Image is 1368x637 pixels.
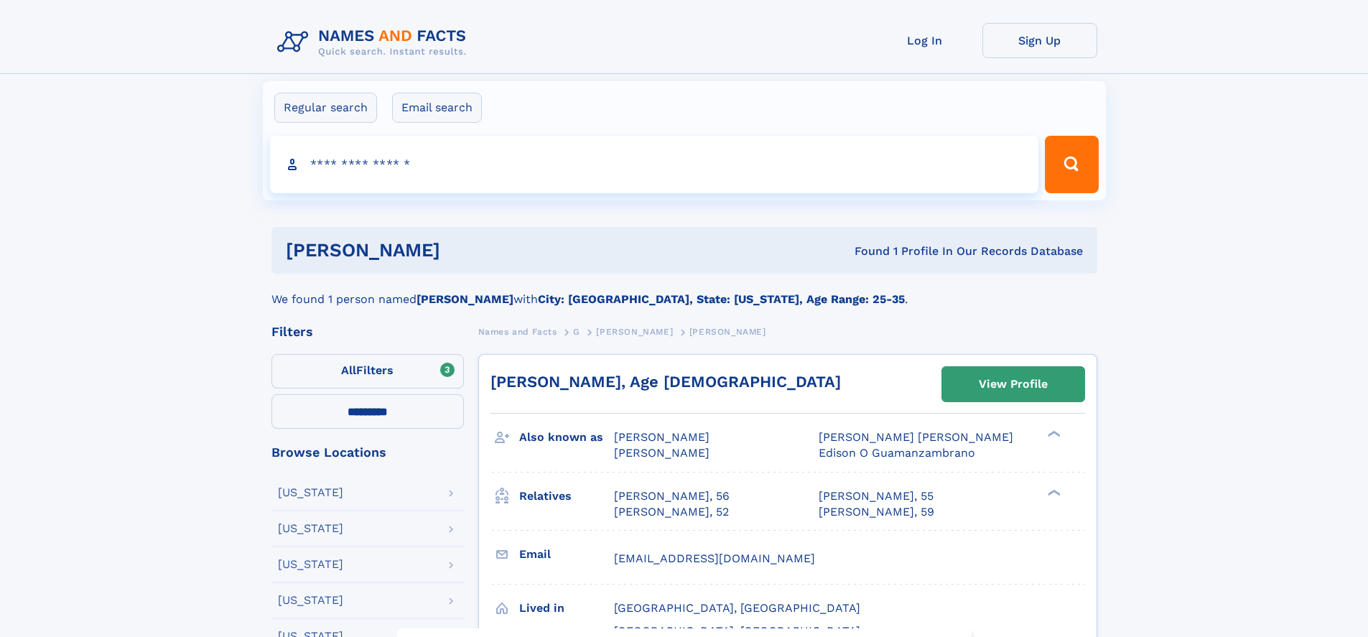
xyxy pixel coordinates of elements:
[614,446,709,460] span: [PERSON_NAME]
[271,325,464,338] div: Filters
[867,23,982,58] a: Log In
[278,559,343,570] div: [US_STATE]
[519,425,614,450] h3: Also known as
[392,93,482,123] label: Email search
[278,487,343,498] div: [US_STATE]
[1045,136,1098,193] button: Search Button
[573,327,580,337] span: G
[614,488,730,504] a: [PERSON_NAME], 56
[1044,429,1061,439] div: ❯
[417,292,513,306] b: [PERSON_NAME]
[614,552,815,565] span: [EMAIL_ADDRESS][DOMAIN_NAME]
[942,367,1084,401] a: View Profile
[341,363,356,377] span: All
[519,596,614,620] h3: Lived in
[271,274,1097,308] div: We found 1 person named with .
[819,504,934,520] a: [PERSON_NAME], 59
[614,430,709,444] span: [PERSON_NAME]
[979,368,1048,401] div: View Profile
[274,93,377,123] label: Regular search
[596,322,673,340] a: [PERSON_NAME]
[689,327,766,337] span: [PERSON_NAME]
[286,241,648,259] h1: [PERSON_NAME]
[596,327,673,337] span: [PERSON_NAME]
[478,322,557,340] a: Names and Facts
[278,523,343,534] div: [US_STATE]
[538,292,905,306] b: City: [GEOGRAPHIC_DATA], State: [US_STATE], Age Range: 25-35
[519,484,614,508] h3: Relatives
[490,373,841,391] a: [PERSON_NAME], Age [DEMOGRAPHIC_DATA]
[647,243,1083,259] div: Found 1 Profile In Our Records Database
[270,136,1039,193] input: search input
[271,354,464,389] label: Filters
[982,23,1097,58] a: Sign Up
[271,23,478,62] img: Logo Names and Facts
[271,446,464,459] div: Browse Locations
[819,488,934,504] a: [PERSON_NAME], 55
[614,504,729,520] a: [PERSON_NAME], 52
[573,322,580,340] a: G
[278,595,343,606] div: [US_STATE]
[1044,488,1061,497] div: ❯
[614,601,860,615] span: [GEOGRAPHIC_DATA], [GEOGRAPHIC_DATA]
[519,542,614,567] h3: Email
[819,446,975,460] span: Edison O Guamanzambrano
[819,430,1013,444] span: [PERSON_NAME] [PERSON_NAME]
